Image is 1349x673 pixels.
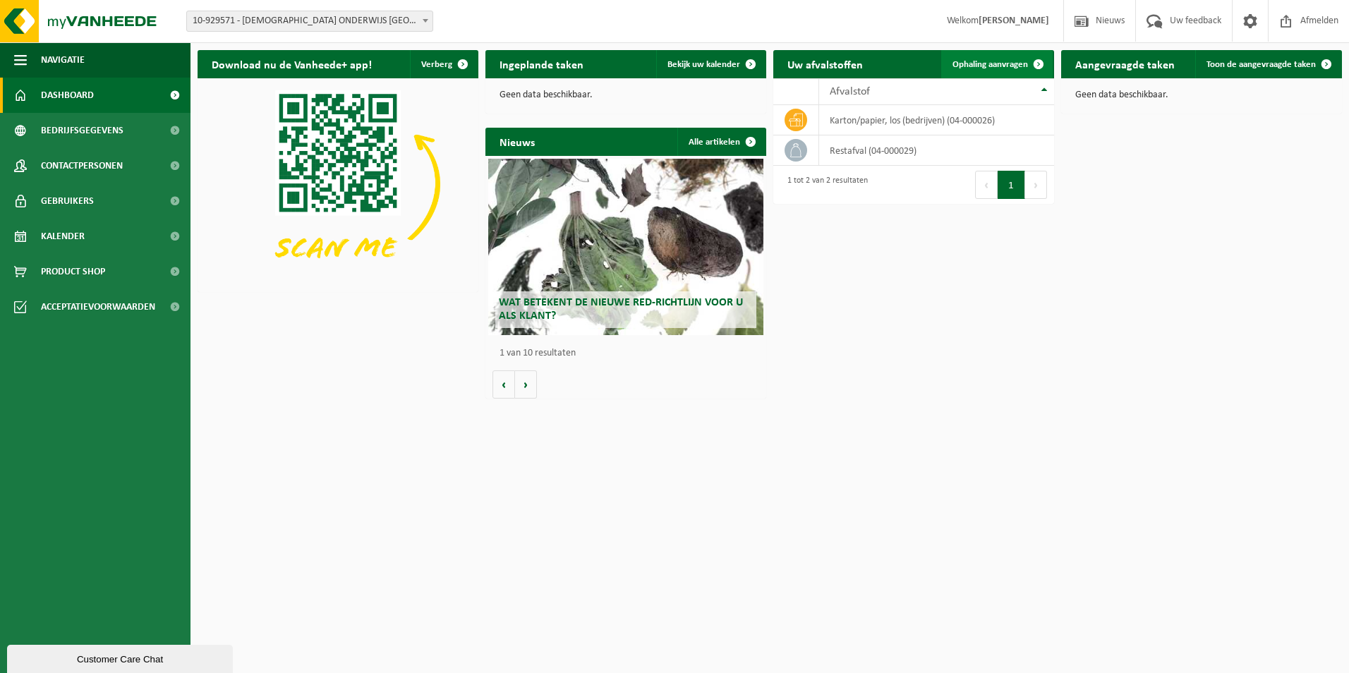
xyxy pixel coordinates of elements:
[819,135,1054,166] td: restafval (04-000029)
[677,128,765,156] a: Alle artikelen
[186,11,433,32] span: 10-929571 - KATHOLIEK ONDERWIJS SINT-MICHIEL VZW AGNETENCOLLEGE - PEER
[492,370,515,399] button: Vorige
[941,50,1053,78] a: Ophaling aanvragen
[485,128,549,155] h2: Nieuws
[979,16,1049,26] strong: [PERSON_NAME]
[41,289,155,325] span: Acceptatievoorwaarden
[198,78,478,289] img: Download de VHEPlus App
[7,642,236,673] iframe: chat widget
[41,254,105,289] span: Product Shop
[187,11,432,31] span: 10-929571 - KATHOLIEK ONDERWIJS SINT-MICHIEL VZW AGNETENCOLLEGE - PEER
[975,171,998,199] button: Previous
[500,348,759,358] p: 1 van 10 resultaten
[421,60,452,69] span: Verberg
[773,50,877,78] h2: Uw afvalstoffen
[41,148,123,183] span: Contactpersonen
[1025,171,1047,199] button: Next
[1195,50,1341,78] a: Toon de aangevraagde taken
[780,169,868,200] div: 1 tot 2 van 2 resultaten
[1206,60,1316,69] span: Toon de aangevraagde taken
[1075,90,1328,100] p: Geen data beschikbaar.
[952,60,1028,69] span: Ophaling aanvragen
[515,370,537,399] button: Volgende
[488,159,763,335] a: Wat betekent de nieuwe RED-richtlijn voor u als klant?
[41,113,123,148] span: Bedrijfsgegevens
[500,90,752,100] p: Geen data beschikbaar.
[41,183,94,219] span: Gebruikers
[667,60,740,69] span: Bekijk uw kalender
[198,50,386,78] h2: Download nu de Vanheede+ app!
[41,219,85,254] span: Kalender
[410,50,477,78] button: Verberg
[41,42,85,78] span: Navigatie
[485,50,598,78] h2: Ingeplande taken
[41,78,94,113] span: Dashboard
[499,297,743,322] span: Wat betekent de nieuwe RED-richtlijn voor u als klant?
[819,105,1054,135] td: karton/papier, los (bedrijven) (04-000026)
[830,86,870,97] span: Afvalstof
[998,171,1025,199] button: 1
[656,50,765,78] a: Bekijk uw kalender
[1061,50,1189,78] h2: Aangevraagde taken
